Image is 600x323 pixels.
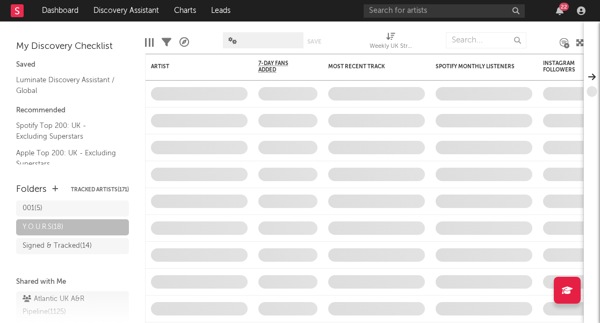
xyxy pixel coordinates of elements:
a: Y.O.U.R.S(18) [16,219,129,235]
input: Search... [446,32,526,48]
a: Luminate Discovery Assistant / Global [16,74,118,96]
button: 22 [556,6,563,15]
div: 001 ( 5 ) [23,202,42,215]
a: Apple Top 200: UK - Excluding Superstars [16,147,118,169]
a: 001(5) [16,200,129,217]
div: Saved [16,59,129,71]
div: Spotify Monthly Listeners [436,63,516,70]
div: Artist [151,63,232,70]
input: Search for artists [364,4,525,18]
div: Folders [16,183,47,196]
span: 7-Day Fans Added [258,60,301,73]
div: Most Recent Track [328,63,409,70]
div: Weekly UK Streams (Weekly UK Streams) [370,40,413,53]
div: My Discovery Checklist [16,40,129,53]
button: Tracked Artists(171) [71,187,129,192]
div: 22 [559,3,569,11]
div: Edit Columns [145,27,154,58]
div: Filters [162,27,171,58]
a: Spotify Top 200: UK - Excluding Superstars [16,120,118,142]
div: Shared with Me [16,276,129,289]
a: Signed & Tracked(14) [16,238,129,254]
div: Weekly UK Streams (Weekly UK Streams) [370,27,413,58]
div: Instagram Followers [543,60,581,73]
div: Recommended [16,104,129,117]
div: Signed & Tracked ( 14 ) [23,240,92,253]
div: Y.O.U.R.S ( 18 ) [23,221,63,234]
div: Atlantic UK A&R Pipeline ( 1125 ) [23,293,120,319]
button: Save [307,39,321,45]
div: A&R Pipeline [179,27,189,58]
